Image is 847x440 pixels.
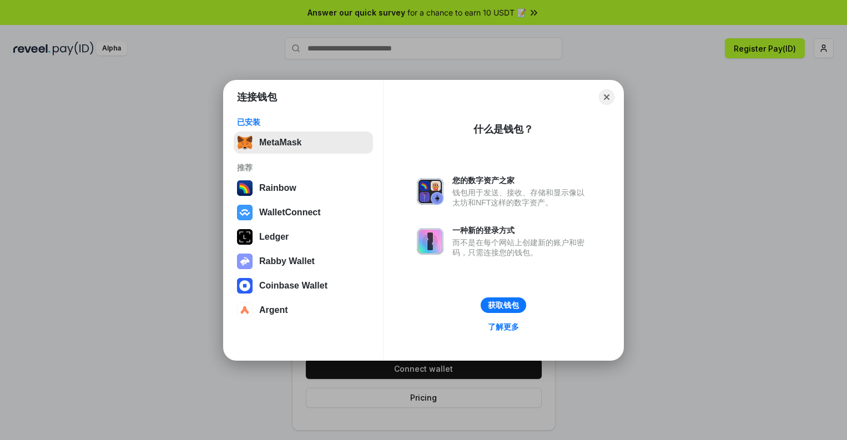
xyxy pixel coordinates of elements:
img: svg+xml,%3Csvg%20width%3D%22120%22%20height%3D%22120%22%20viewBox%3D%220%200%20120%20120%22%20fil... [237,180,253,196]
div: 什么是钱包？ [473,123,533,136]
div: 一种新的登录方式 [452,225,590,235]
div: 已安装 [237,117,370,127]
button: Rabby Wallet [234,250,373,272]
div: 了解更多 [488,322,519,332]
div: WalletConnect [259,208,321,218]
img: svg+xml,%3Csvg%20xmlns%3D%22http%3A%2F%2Fwww.w3.org%2F2000%2Fsvg%22%20fill%3D%22none%22%20viewBox... [237,254,253,269]
div: Ledger [259,232,289,242]
div: 钱包用于发送、接收、存储和显示像以太坊和NFT这样的数字资产。 [452,188,590,208]
img: svg+xml,%3Csvg%20xmlns%3D%22http%3A%2F%2Fwww.w3.org%2F2000%2Fsvg%22%20fill%3D%22none%22%20viewBox... [417,178,443,205]
button: Close [599,89,614,105]
img: svg+xml,%3Csvg%20xmlns%3D%22http%3A%2F%2Fwww.w3.org%2F2000%2Fsvg%22%20fill%3D%22none%22%20viewBox... [417,228,443,255]
button: Rainbow [234,177,373,199]
button: Ledger [234,226,373,248]
button: MetaMask [234,132,373,154]
img: svg+xml,%3Csvg%20width%3D%2228%22%20height%3D%2228%22%20viewBox%3D%220%200%2028%2028%22%20fill%3D... [237,205,253,220]
img: svg+xml,%3Csvg%20width%3D%2228%22%20height%3D%2228%22%20viewBox%3D%220%200%2028%2028%22%20fill%3D... [237,278,253,294]
div: 而不是在每个网站上创建新的账户和密码，只需连接您的钱包。 [452,237,590,257]
button: Coinbase Wallet [234,275,373,297]
a: 了解更多 [481,320,526,334]
div: 您的数字资产之家 [452,175,590,185]
button: WalletConnect [234,201,373,224]
button: Argent [234,299,373,321]
div: Coinbase Wallet [259,281,327,291]
div: Argent [259,305,288,315]
div: 获取钱包 [488,300,519,310]
button: 获取钱包 [481,297,526,313]
div: 推荐 [237,163,370,173]
img: svg+xml,%3Csvg%20xmlns%3D%22http%3A%2F%2Fwww.w3.org%2F2000%2Fsvg%22%20width%3D%2228%22%20height%3... [237,229,253,245]
div: MetaMask [259,138,301,148]
h1: 连接钱包 [237,90,277,104]
div: Rainbow [259,183,296,193]
img: svg+xml,%3Csvg%20fill%3D%22none%22%20height%3D%2233%22%20viewBox%3D%220%200%2035%2033%22%20width%... [237,135,253,150]
div: Rabby Wallet [259,256,315,266]
img: svg+xml,%3Csvg%20width%3D%2228%22%20height%3D%2228%22%20viewBox%3D%220%200%2028%2028%22%20fill%3D... [237,302,253,318]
